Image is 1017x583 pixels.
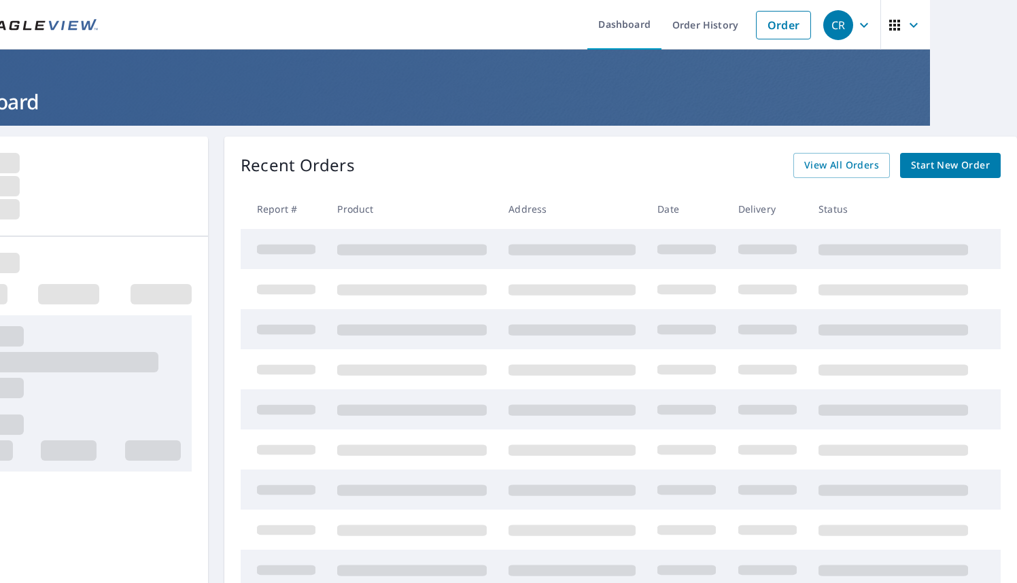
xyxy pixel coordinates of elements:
span: Start New Order [911,157,990,174]
th: Product [326,189,498,229]
div: CR [823,10,853,40]
a: Start New Order [900,153,1001,178]
th: Date [647,189,727,229]
p: Recent Orders [241,153,355,178]
th: Report # [241,189,326,229]
th: Status [808,189,979,229]
a: Order [756,11,811,39]
span: View All Orders [804,157,879,174]
a: View All Orders [793,153,890,178]
th: Address [498,189,647,229]
th: Delivery [727,189,808,229]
